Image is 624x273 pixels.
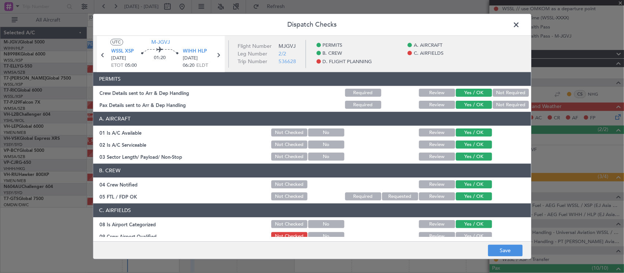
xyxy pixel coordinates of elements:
button: Yes / OK [456,153,492,161]
button: Yes / OK [456,232,492,241]
button: Yes / OK [456,89,492,97]
header: Dispatch Checks [93,14,531,36]
button: Yes / OK [456,129,492,137]
button: Not Required [493,89,529,97]
button: Yes / OK [456,181,492,189]
button: Yes / OK [456,141,492,149]
button: Not Required [493,101,529,109]
button: Yes / OK [456,220,492,228]
button: Save [488,245,523,257]
button: Yes / OK [456,101,492,109]
button: Yes / OK [456,193,492,201]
